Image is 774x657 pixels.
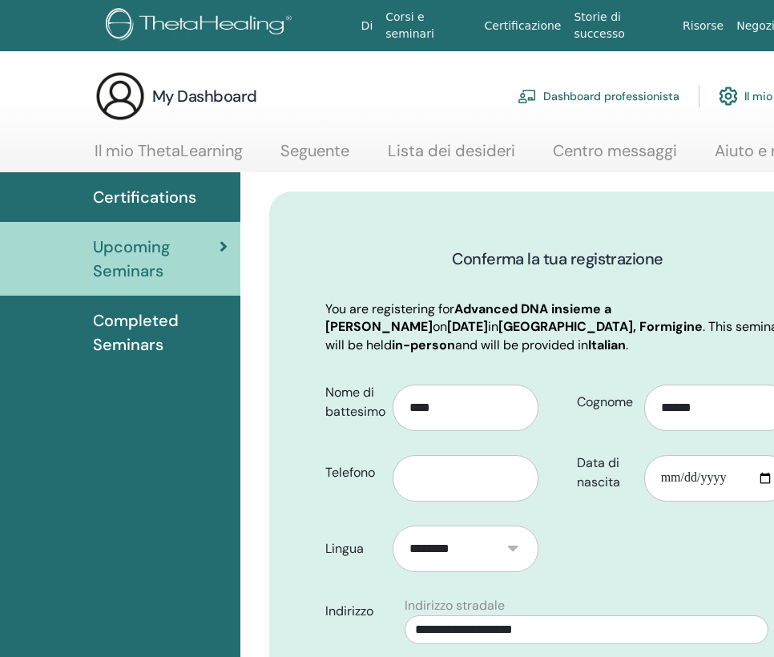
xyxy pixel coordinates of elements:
[478,11,568,41] a: Certificazione
[392,337,455,353] b: in-person
[95,141,243,172] a: Il mio ThetaLearning
[565,387,644,417] label: Cognome
[588,337,626,353] b: Italian
[325,300,611,335] b: Advanced DNA insieme a [PERSON_NAME]
[405,596,505,615] label: Indirizzo stradale
[313,596,395,627] label: Indirizzo
[518,79,679,114] a: Dashboard professionista
[676,11,730,41] a: Risorse
[719,83,738,110] img: cog.svg
[313,457,393,488] label: Telefono
[567,2,676,49] a: Storie di successo
[553,141,677,172] a: Centro messaggi
[280,141,349,172] a: Seguente
[355,11,380,41] a: Di
[379,2,478,49] a: Corsi e seminari
[313,377,393,427] label: Nome di battesimo
[313,534,393,564] label: Lingua
[95,71,146,122] img: generic-user-icon.jpg
[388,141,515,172] a: Lista dei desideri
[93,308,228,357] span: Completed Seminars
[106,8,297,44] img: logo.png
[447,318,488,335] b: [DATE]
[93,235,220,283] span: Upcoming Seminars
[518,89,537,103] img: chalkboard-teacher.svg
[498,318,703,335] b: [GEOGRAPHIC_DATA], Formigine
[93,185,196,209] span: Certifications
[565,448,644,498] label: Data di nascita
[152,85,257,107] h3: My Dashboard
